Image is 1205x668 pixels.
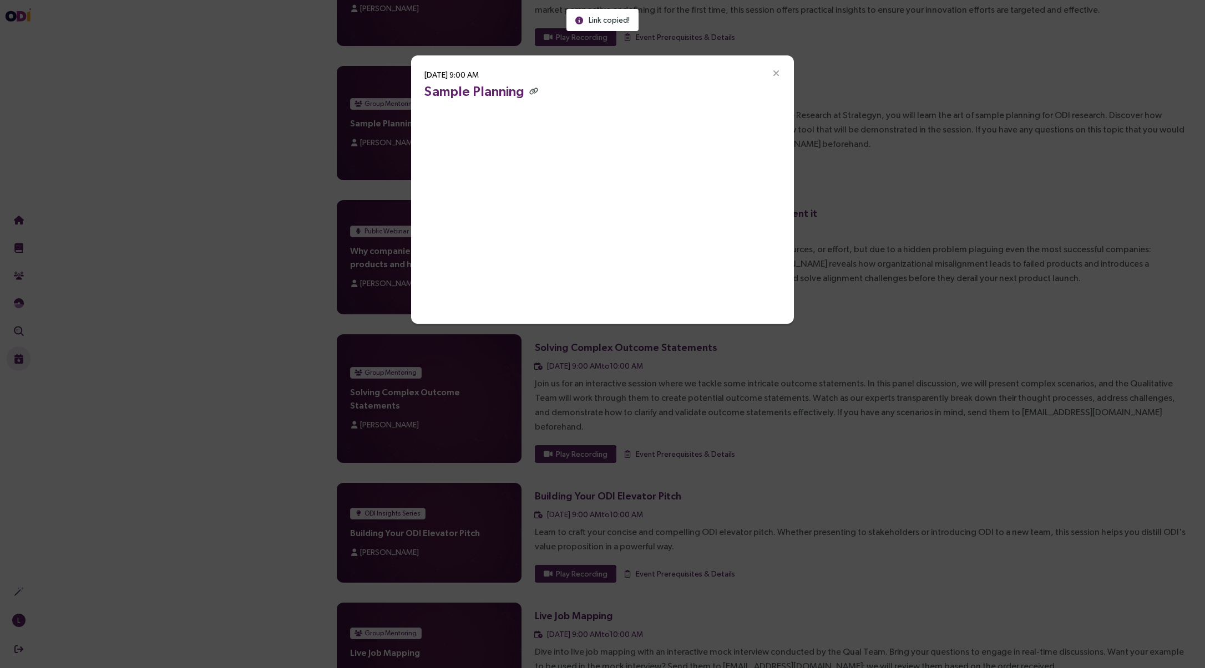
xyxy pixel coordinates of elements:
[589,14,630,26] span: Link copied!
[425,108,780,307] iframe: Past Event Video
[529,85,538,98] button: Copy link
[424,81,781,101] h3: Sample Planning
[424,70,479,79] span: [DATE] 9:00 AM
[758,55,794,91] button: Close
